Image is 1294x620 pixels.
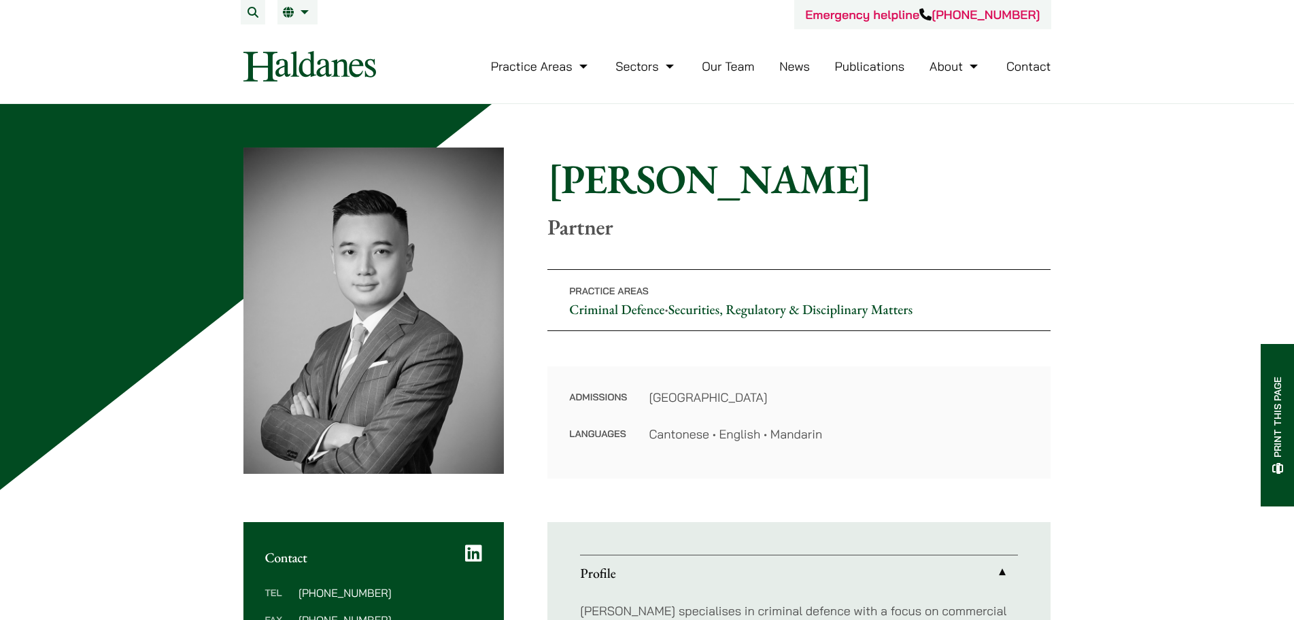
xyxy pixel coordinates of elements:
a: LinkedIn [465,544,482,563]
a: EN [283,7,312,18]
a: Sectors [615,58,677,74]
dt: Languages [569,425,627,443]
p: Partner [547,214,1051,240]
a: Profile [580,555,1018,591]
h1: [PERSON_NAME] [547,154,1051,203]
a: Contact [1006,58,1051,74]
a: News [779,58,810,74]
dt: Admissions [569,388,627,425]
a: Publications [835,58,905,74]
span: Practice Areas [569,285,649,297]
h2: Contact [265,549,483,566]
dd: Cantonese • English • Mandarin [649,425,1029,443]
a: Criminal Defence [569,300,664,318]
a: Securities, Regulatory & Disciplinary Matters [668,300,913,318]
dt: Tel [265,587,293,615]
a: Our Team [702,58,754,74]
a: Practice Areas [491,58,591,74]
dd: [GEOGRAPHIC_DATA] [649,388,1029,407]
a: About [930,58,981,74]
p: • [547,269,1051,331]
a: Emergency helpline[PHONE_NUMBER] [805,7,1040,22]
dd: [PHONE_NUMBER] [299,587,482,598]
img: Logo of Haldanes [243,51,376,82]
